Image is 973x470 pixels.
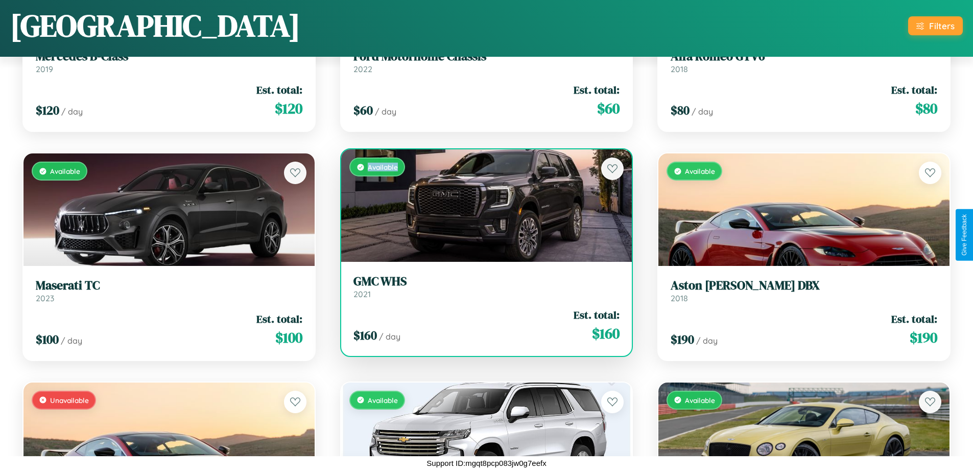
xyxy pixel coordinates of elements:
[671,64,688,74] span: 2018
[50,396,89,405] span: Unavailable
[353,49,620,74] a: Ford Motorhome Chassis2022
[275,327,302,348] span: $ 100
[50,167,80,175] span: Available
[685,396,715,405] span: Available
[368,396,398,405] span: Available
[36,278,302,293] h3: Maserati TC
[592,323,620,344] span: $ 160
[353,49,620,64] h3: Ford Motorhome Chassis
[671,49,937,64] h3: Alfa Romeo GTV6
[36,49,302,74] a: Mercedes B-Class2019
[353,289,371,299] span: 2021
[961,214,968,256] div: Give Feedback
[61,335,82,346] span: / day
[891,82,937,97] span: Est. total:
[353,274,620,299] a: GMC WHS2021
[379,331,400,342] span: / day
[275,98,302,119] span: $ 120
[353,327,377,344] span: $ 160
[671,102,690,119] span: $ 80
[61,106,83,117] span: / day
[36,64,53,74] span: 2019
[692,106,713,117] span: / day
[375,106,396,117] span: / day
[915,98,937,119] span: $ 80
[597,98,620,119] span: $ 60
[10,5,300,47] h1: [GEOGRAPHIC_DATA]
[36,293,54,303] span: 2023
[426,456,546,470] p: Support ID: mgqt8pcp083jw0g7eefx
[696,335,718,346] span: / day
[671,278,937,303] a: Aston [PERSON_NAME] DBX2018
[671,293,688,303] span: 2018
[353,274,620,289] h3: GMC WHS
[929,20,955,31] div: Filters
[574,307,620,322] span: Est. total:
[910,327,937,348] span: $ 190
[574,82,620,97] span: Est. total:
[256,82,302,97] span: Est. total:
[368,163,398,171] span: Available
[671,278,937,293] h3: Aston [PERSON_NAME] DBX
[908,16,963,35] button: Filters
[671,49,937,74] a: Alfa Romeo GTV62018
[36,49,302,64] h3: Mercedes B-Class
[671,331,694,348] span: $ 190
[891,311,937,326] span: Est. total:
[36,331,59,348] span: $ 100
[685,167,715,175] span: Available
[353,64,372,74] span: 2022
[353,102,373,119] span: $ 60
[256,311,302,326] span: Est. total:
[36,278,302,303] a: Maserati TC2023
[36,102,59,119] span: $ 120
